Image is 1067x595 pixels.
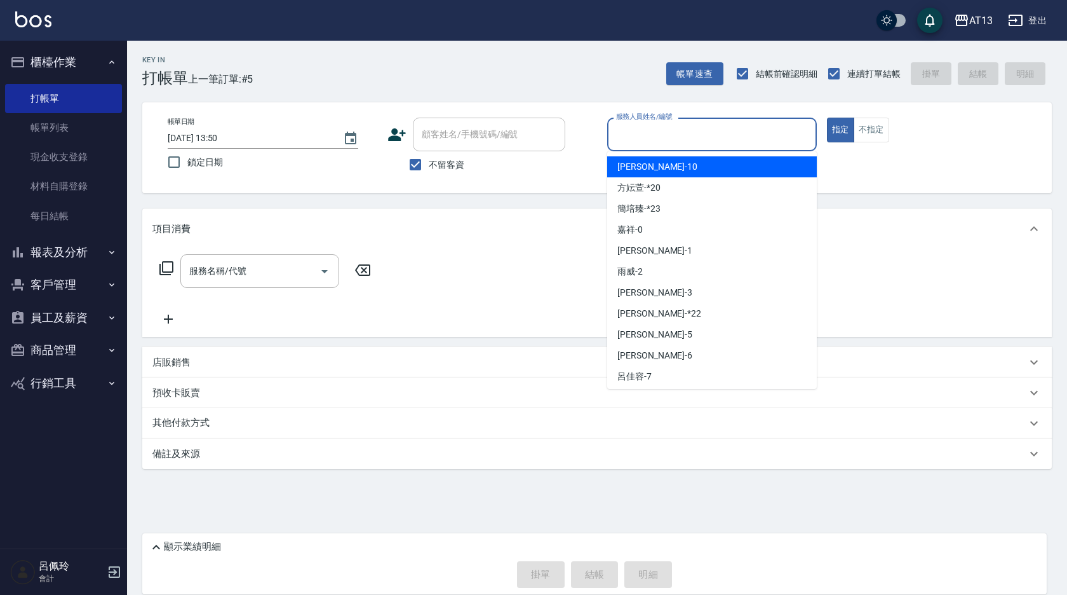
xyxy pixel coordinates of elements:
span: 不留客資 [429,158,464,172]
input: YYYY/MM/DD hh:mm [168,128,330,149]
label: 帳單日期 [168,117,194,127]
p: 店販銷售 [152,356,191,369]
span: 方妘萱 -*20 [617,181,661,195]
a: 每日結帳 [5,202,122,231]
p: 其他付款方式 [152,416,216,430]
div: 預收卡販賣 [142,378,1052,408]
span: 雨威 -2 [617,265,643,278]
span: 連續打單結帳 [847,67,901,81]
h2: Key In [142,56,188,64]
p: 會計 [39,573,104,584]
button: save [917,8,943,33]
p: 預收卡販賣 [152,386,200,400]
span: 上一筆訂單:#5 [188,71,253,87]
button: 商品管理 [5,334,122,367]
button: 櫃檯作業 [5,46,122,79]
div: AT13 [969,13,993,29]
a: 打帳單 [5,84,122,113]
span: [PERSON_NAME] -*22 [617,307,701,320]
span: [PERSON_NAME] -3 [617,286,692,299]
span: [PERSON_NAME] -10 [617,160,697,174]
span: 結帳前確認明細 [756,67,818,81]
div: 備註及來源 [142,439,1052,469]
p: 項目消費 [152,222,191,236]
button: 指定 [827,118,854,142]
span: 簡培臻 -*23 [617,202,661,215]
button: 報表及分析 [5,236,122,269]
button: Open [314,261,335,282]
button: 帳單速查 [666,62,723,86]
button: 不指定 [854,118,889,142]
p: 備註及來源 [152,448,200,461]
span: 呂佳容 -7 [617,370,652,383]
span: [PERSON_NAME] -5 [617,328,692,341]
button: Choose date, selected date is 2025-10-13 [335,123,366,154]
img: Logo [15,11,51,27]
div: 其他付款方式 [142,408,1052,439]
label: 服務人員姓名/編號 [616,112,672,121]
button: AT13 [949,8,998,34]
button: 客戶管理 [5,268,122,301]
a: 材料自購登錄 [5,172,122,201]
a: 現金收支登錄 [5,142,122,172]
div: 項目消費 [142,209,1052,249]
span: 嘉祥 -0 [617,223,643,236]
img: Person [10,559,36,585]
button: 登出 [1003,9,1052,32]
p: 顯示業績明細 [164,540,221,554]
div: 店販銷售 [142,347,1052,378]
button: 員工及薪資 [5,301,122,334]
h5: 呂佩玲 [39,560,104,573]
button: 行銷工具 [5,367,122,400]
span: [PERSON_NAME] -6 [617,349,692,362]
h3: 打帳單 [142,69,188,87]
span: [PERSON_NAME] -1 [617,244,692,257]
a: 帳單列表 [5,113,122,142]
span: 鎖定日期 [187,156,223,169]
